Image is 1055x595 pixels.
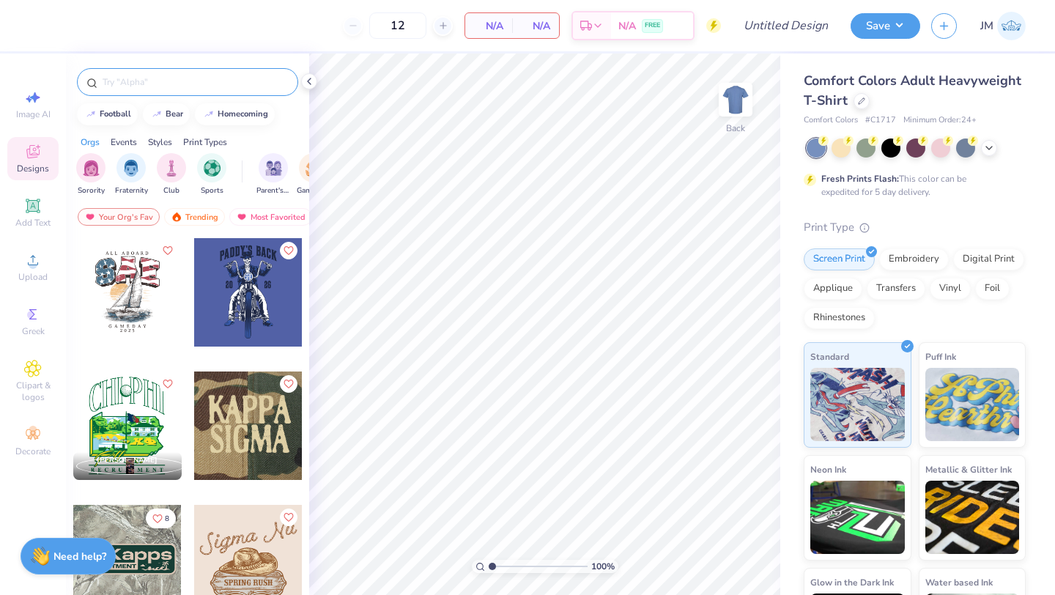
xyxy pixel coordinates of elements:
[925,349,956,364] span: Puff Ink
[53,550,106,563] strong: Need help?
[804,278,862,300] div: Applique
[163,185,179,196] span: Club
[903,114,977,127] span: Minimum Order: 24 +
[804,72,1021,109] span: Comfort Colors Adult Heavyweight T-Shirt
[143,103,190,125] button: bear
[229,208,312,226] div: Most Favorited
[157,153,186,196] div: filter for Club
[157,153,186,196] button: filter button
[201,185,223,196] span: Sports
[297,185,330,196] span: Game Day
[879,248,949,270] div: Embroidery
[195,103,275,125] button: homecoming
[821,173,899,185] strong: Fresh Prints Flash:
[146,509,176,528] button: Like
[16,108,51,120] span: Image AI
[925,462,1012,477] span: Metallic & Glitter Ink
[17,163,49,174] span: Designs
[218,110,268,118] div: homecoming
[148,136,172,149] div: Styles
[280,509,297,526] button: Like
[100,110,131,118] div: football
[997,12,1026,40] img: Jackson Moore
[618,18,636,34] span: N/A
[204,160,221,177] img: Sports Image
[256,153,290,196] div: filter for Parent's Weekend
[18,271,48,283] span: Upload
[115,153,148,196] button: filter button
[306,160,322,177] img: Game Day Image
[804,114,858,127] span: Comfort Colors
[591,560,615,573] span: 100 %
[83,160,100,177] img: Sorority Image
[77,103,138,125] button: football
[280,242,297,259] button: Like
[123,160,139,177] img: Fraternity Image
[280,375,297,393] button: Like
[297,153,330,196] button: filter button
[474,18,503,34] span: N/A
[521,18,550,34] span: N/A
[159,242,177,259] button: Like
[851,13,920,39] button: Save
[115,185,148,196] span: Fraternity
[166,110,183,118] div: bear
[78,208,160,226] div: Your Org's Fav
[925,368,1020,441] img: Puff Ink
[236,212,248,222] img: most_fav.gif
[7,380,59,403] span: Clipart & logos
[804,248,875,270] div: Screen Print
[22,325,45,337] span: Greek
[97,466,158,477] span: ,
[159,375,177,393] button: Like
[97,455,158,465] span: [PERSON_NAME]
[197,153,226,196] button: filter button
[203,110,215,119] img: trend_line.gif
[256,185,290,196] span: Parent's Weekend
[85,110,97,119] img: trend_line.gif
[297,153,330,196] div: filter for Game Day
[645,21,660,31] span: FREE
[810,462,846,477] span: Neon Ink
[171,212,182,222] img: trending.gif
[78,185,105,196] span: Sorority
[163,160,179,177] img: Club Image
[953,248,1024,270] div: Digital Print
[865,114,896,127] span: # C1717
[925,574,993,590] span: Water based Ink
[111,136,137,149] div: Events
[164,208,225,226] div: Trending
[821,172,1002,199] div: This color can be expedited for 5 day delivery.
[804,219,1026,236] div: Print Type
[726,122,745,135] div: Back
[256,153,290,196] button: filter button
[84,212,96,222] img: most_fav.gif
[369,12,426,39] input: – –
[810,574,894,590] span: Glow in the Dark Ink
[925,481,1020,554] img: Metallic & Glitter Ink
[15,446,51,457] span: Decorate
[101,75,289,89] input: Try "Alpha"
[76,153,105,196] button: filter button
[76,153,105,196] div: filter for Sorority
[980,12,1026,40] a: JM
[151,110,163,119] img: trend_line.gif
[721,85,750,114] img: Back
[867,278,925,300] div: Transfers
[804,307,875,329] div: Rhinestones
[975,278,1010,300] div: Foil
[15,217,51,229] span: Add Text
[165,515,169,522] span: 8
[197,153,226,196] div: filter for Sports
[980,18,993,34] span: JM
[810,349,849,364] span: Standard
[732,11,840,40] input: Untitled Design
[810,481,905,554] img: Neon Ink
[265,160,282,177] img: Parent's Weekend Image
[81,136,100,149] div: Orgs
[810,368,905,441] img: Standard
[115,153,148,196] div: filter for Fraternity
[183,136,227,149] div: Print Types
[930,278,971,300] div: Vinyl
